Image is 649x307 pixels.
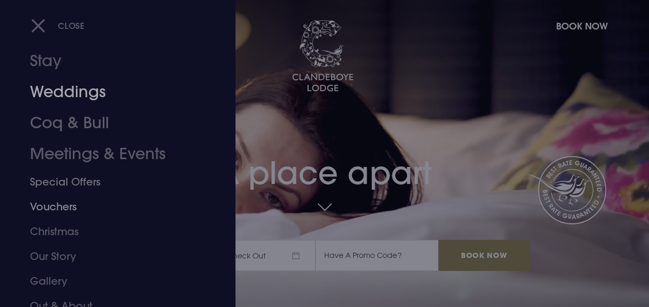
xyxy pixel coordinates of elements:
[30,108,192,139] a: Coq & Bull
[30,45,192,76] a: Stay
[30,219,192,244] a: Christmas
[30,170,192,194] a: Special Offers
[30,194,192,219] a: Vouchers
[31,15,85,36] button: Close
[30,139,192,170] a: Meetings & Events
[30,269,192,294] a: Gallery
[58,20,85,31] span: Close
[30,76,192,108] a: Weddings
[30,244,192,269] a: Our Story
